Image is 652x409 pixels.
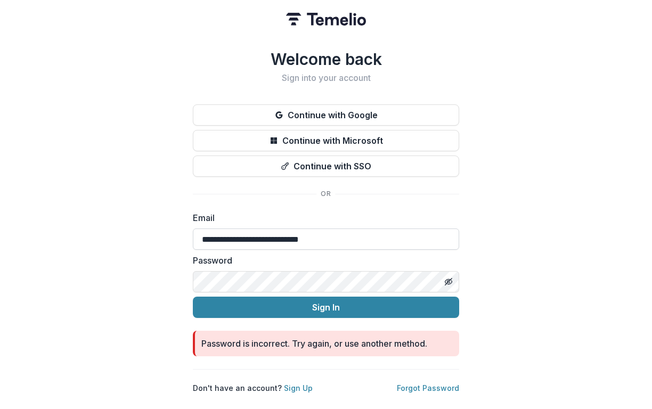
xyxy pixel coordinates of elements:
h2: Sign into your account [193,73,459,83]
h1: Welcome back [193,50,459,69]
p: Don't have an account? [193,382,313,394]
button: Continue with Microsoft [193,130,459,151]
button: Toggle password visibility [440,273,457,290]
button: Sign In [193,297,459,318]
label: Email [193,211,453,224]
a: Forgot Password [397,383,459,392]
img: Temelio [286,13,366,26]
div: Password is incorrect. Try again, or use another method. [201,337,427,350]
a: Sign Up [284,383,313,392]
button: Continue with SSO [193,156,459,177]
label: Password [193,254,453,267]
button: Continue with Google [193,104,459,126]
